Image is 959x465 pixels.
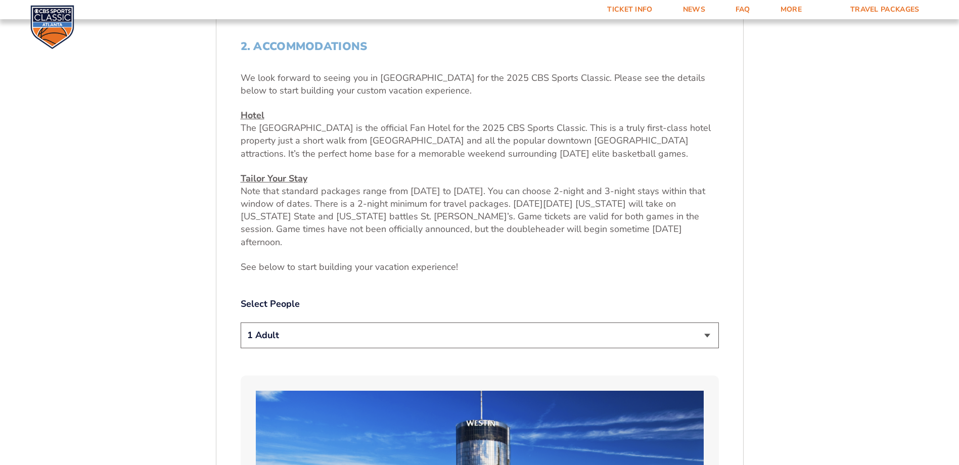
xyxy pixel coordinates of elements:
[241,40,719,53] h2: 2. Accommodations
[241,261,719,273] p: See below to start building your vacation experience!
[241,172,719,249] p: Note that standard packages range from [DATE] to [DATE]. You can choose 2-night and 3-night stays...
[241,72,719,97] p: We look forward to seeing you in [GEOGRAPHIC_DATA] for the 2025 CBS Sports Classic. Please see th...
[241,298,719,310] label: Select People
[241,109,719,160] p: The [GEOGRAPHIC_DATA] is the official Fan Hotel for the 2025 CBS Sports Classic. This is a truly ...
[30,5,74,49] img: CBS Sports Classic
[241,172,307,184] u: Tailor Your Stay
[241,109,264,121] u: Hotel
